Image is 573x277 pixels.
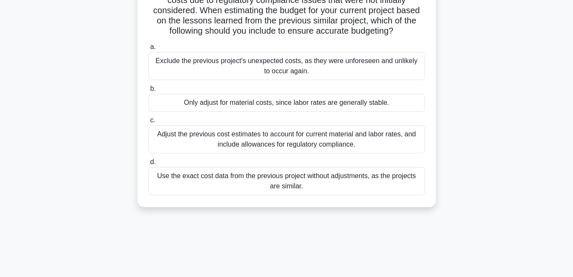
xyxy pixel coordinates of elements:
[148,94,425,112] div: Only adjust for material costs, since labor rates are generally stable.
[150,158,156,165] span: d.
[148,52,425,80] div: Exclude the previous project's unexpected costs, as they were unforeseen and unlikely to occur ag...
[148,167,425,195] div: Use the exact cost data from the previous project without adjustments, as the projects are similar.
[148,125,425,153] div: Adjust the previous cost estimates to account for current material and labor rates, and include a...
[150,116,155,124] span: c.
[150,43,156,50] span: a.
[150,85,156,92] span: b.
